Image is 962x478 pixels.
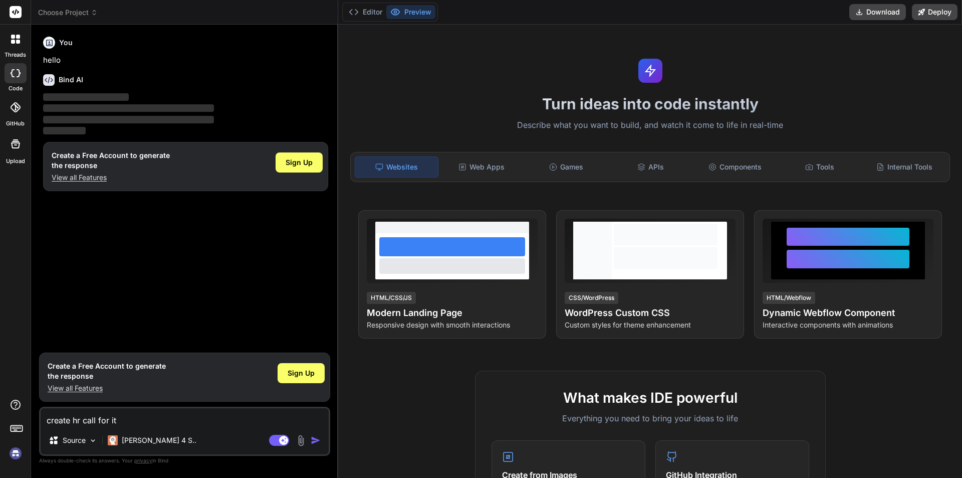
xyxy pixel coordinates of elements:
[440,156,523,178] div: Web Apps
[43,127,86,134] span: ‌
[763,292,815,304] div: HTML/Webflow
[52,173,170,183] p: View all Features
[565,306,736,320] h4: WordPress Custom CSS
[39,456,330,465] p: Always double-check its answers. Your in Bind
[355,156,438,178] div: Websites
[565,320,736,330] p: Custom styles for theme enhancement
[525,156,608,178] div: Games
[7,445,24,462] img: signin
[108,435,118,445] img: Claude 4 Sonnet
[48,383,166,393] p: View all Features
[492,412,809,424] p: Everything you need to bring your ideas to life
[134,457,152,463] span: privacy
[48,361,166,381] h1: Create a Free Account to generate the response
[89,436,97,445] img: Pick Models
[763,320,933,330] p: Interactive components with animations
[295,435,307,446] img: attachment
[344,119,956,132] p: Describe what you want to build, and watch it come to life in real-time
[311,435,321,445] img: icon
[849,4,906,20] button: Download
[59,38,73,48] h6: You
[694,156,777,178] div: Components
[367,320,538,330] p: Responsive design with smooth interactions
[288,368,315,378] span: Sign Up
[779,156,861,178] div: Tools
[52,150,170,171] h1: Create a Free Account to generate the response
[565,292,618,304] div: CSS/WordPress
[367,306,538,320] h4: Modern Landing Page
[6,157,25,166] label: Upload
[763,306,933,320] h4: Dynamic Webflow Component
[63,435,86,445] p: Source
[5,51,26,59] label: threads
[912,4,957,20] button: Deploy
[59,75,83,85] h6: Bind AI
[345,5,386,19] button: Editor
[41,408,329,426] textarea: create hr call for it
[492,387,809,408] h2: What makes IDE powerful
[6,119,25,128] label: GitHub
[43,93,129,101] span: ‌
[122,435,196,445] p: [PERSON_NAME] 4 S..
[43,116,214,123] span: ‌
[38,8,98,18] span: Choose Project
[609,156,692,178] div: APIs
[9,84,23,93] label: code
[367,292,416,304] div: HTML/CSS/JS
[344,95,956,113] h1: Turn ideas into code instantly
[286,157,313,168] span: Sign Up
[43,55,328,66] p: hello
[386,5,435,19] button: Preview
[43,104,214,112] span: ‌
[863,156,945,178] div: Internal Tools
